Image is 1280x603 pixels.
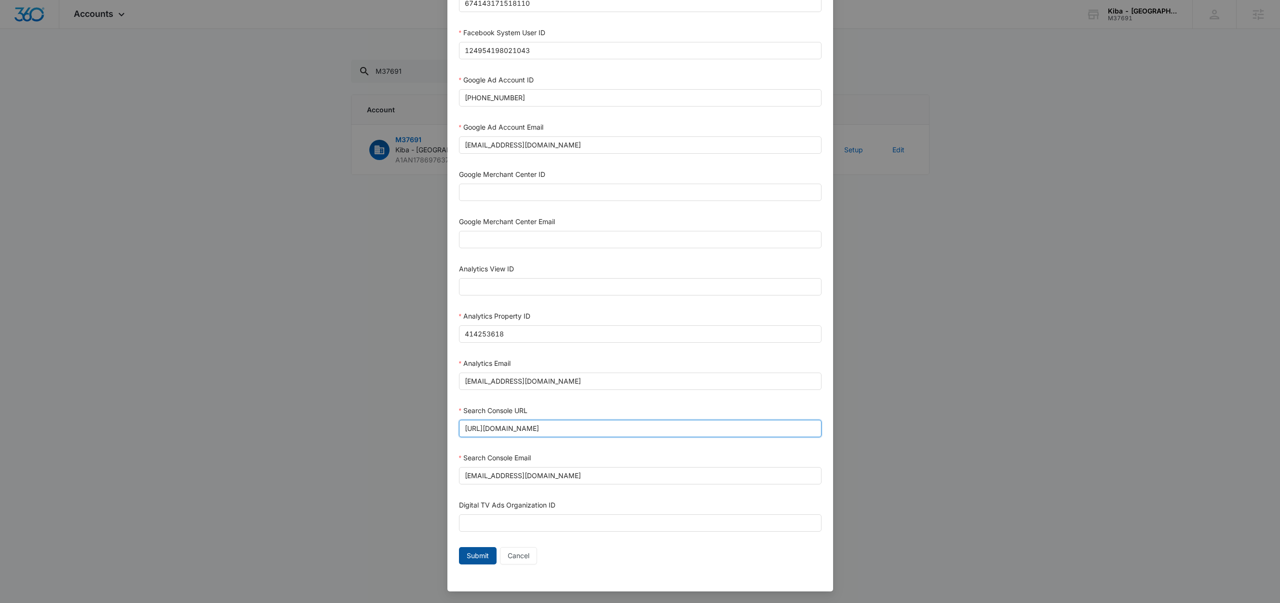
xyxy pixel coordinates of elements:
[459,501,555,509] label: Digital TV Ads Organization ID
[467,550,489,561] span: Submit
[459,42,822,59] input: Facebook System User ID
[459,547,497,564] button: Submit
[459,89,822,107] input: Google Ad Account ID
[459,454,531,462] label: Search Console Email
[459,514,822,532] input: Digital TV Ads Organization ID
[459,123,543,131] label: Google Ad Account Email
[508,550,529,561] span: Cancel
[459,184,822,201] input: Google Merchant Center ID
[459,136,822,154] input: Google Ad Account Email
[459,406,527,415] label: Search Console URL
[459,467,822,484] input: Search Console Email
[459,170,545,178] label: Google Merchant Center ID
[459,373,822,390] input: Analytics Email
[459,265,514,273] label: Analytics View ID
[459,28,545,37] label: Facebook System User ID
[459,76,534,84] label: Google Ad Account ID
[459,217,555,226] label: Google Merchant Center Email
[459,420,822,437] input: Search Console URL
[500,547,537,564] button: Cancel
[459,325,822,343] input: Analytics Property ID
[459,359,511,367] label: Analytics Email
[459,278,822,295] input: Analytics View ID
[459,231,822,248] input: Google Merchant Center Email
[459,312,530,320] label: Analytics Property ID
